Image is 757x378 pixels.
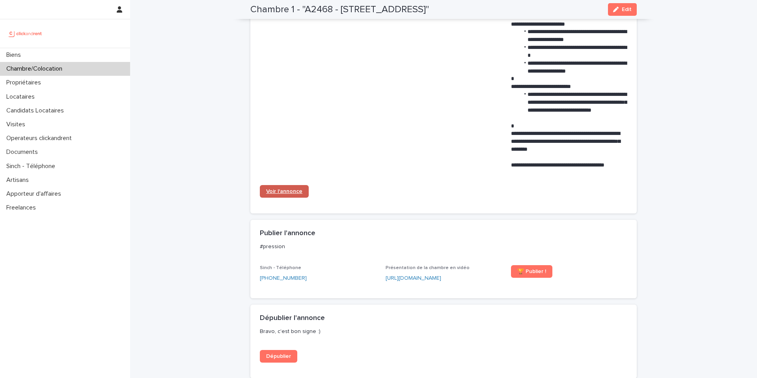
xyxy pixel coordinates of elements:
[260,229,315,238] h2: Publier l'annonce
[260,314,325,323] h2: Dépublier l'annonce
[3,176,35,184] p: Artisans
[386,266,470,270] span: Présentation de la chambre en vidéo
[266,354,291,359] span: Dépublier
[3,79,47,86] p: Propriétaires
[3,65,69,73] p: Chambre/Colocation
[260,275,307,281] ringoverc2c-84e06f14122c: Call with Ringover
[3,190,67,198] p: Apporteur d'affaires
[260,185,309,198] a: Voir l'annonce
[250,4,429,15] h2: Chambre 1 - "A2468 - [STREET_ADDRESS]"
[260,350,297,363] a: Dépublier
[517,269,546,274] span: 🏆 Publier !
[3,51,27,59] p: Biens
[608,3,637,16] button: Edit
[3,148,44,156] p: Documents
[3,121,32,128] p: Visites
[260,243,624,250] p: #pression
[622,7,632,12] span: Edit
[260,266,301,270] span: Sinch - Téléphone
[3,163,62,170] p: Sinch - Téléphone
[6,26,45,41] img: UCB0brd3T0yccxBKYDjQ
[511,265,552,278] a: 🏆 Publier !
[260,275,307,281] ringoverc2c-number-84e06f14122c: [PHONE_NUMBER]
[3,107,70,114] p: Candidats Locataires
[3,93,41,101] p: Locataires
[386,275,441,281] a: [URL][DOMAIN_NAME]
[3,135,78,142] p: Operateurs clickandrent
[266,189,302,194] span: Voir l'annonce
[260,328,624,335] p: Bravo, c'est bon signe :)
[3,204,42,211] p: Freelances
[260,274,307,283] a: [PHONE_NUMBER]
